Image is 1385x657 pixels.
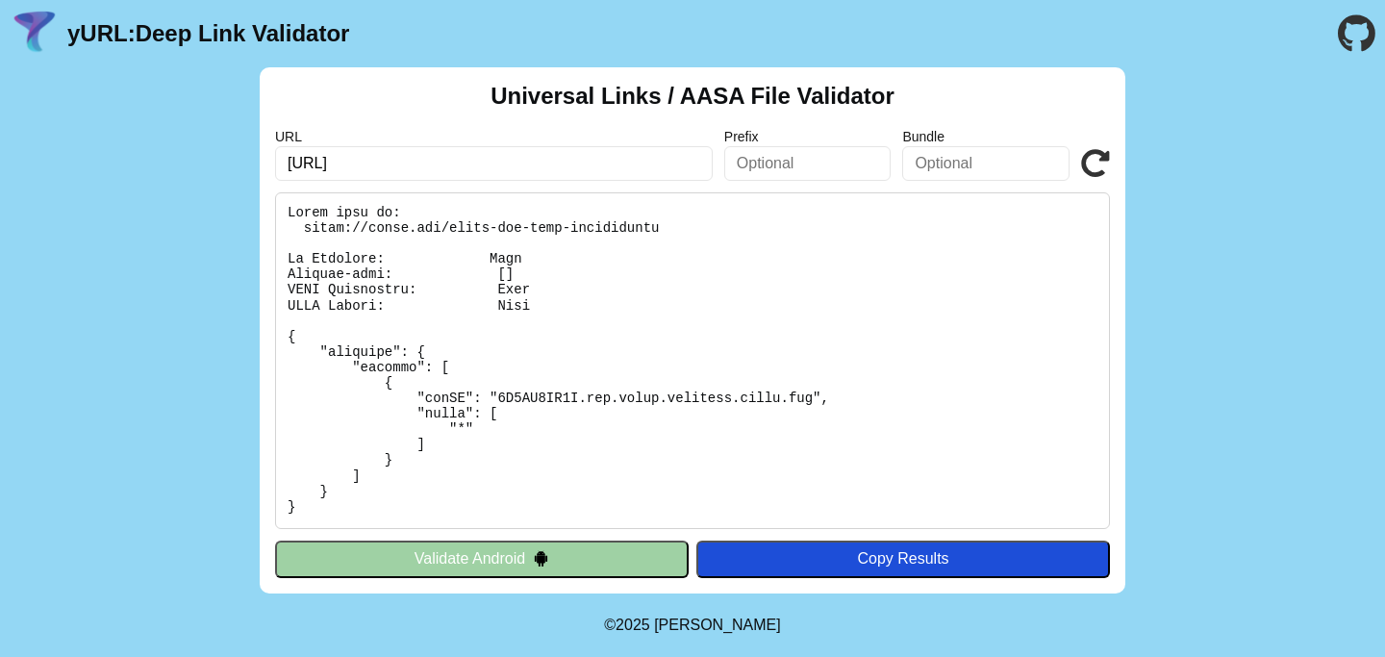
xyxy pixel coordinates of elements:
input: Required [275,146,713,181]
a: yURL:Deep Link Validator [67,20,349,47]
button: Copy Results [696,541,1110,577]
span: 2025 [616,617,650,633]
pre: Lorem ipsu do: sitam://conse.adi/elits-doe-temp-incididuntu La Etdolore: Magn Aliquae-admi: [] VE... [275,192,1110,529]
h2: Universal Links / AASA File Validator [491,83,894,110]
img: droidIcon.svg [533,550,549,567]
div: Copy Results [706,550,1100,568]
footer: © [604,594,780,657]
input: Optional [724,146,892,181]
label: URL [275,129,713,144]
a: Michael Ibragimchayev's Personal Site [654,617,781,633]
label: Prefix [724,129,892,144]
img: yURL Logo [10,9,60,59]
button: Validate Android [275,541,689,577]
input: Optional [902,146,1070,181]
label: Bundle [902,129,1070,144]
